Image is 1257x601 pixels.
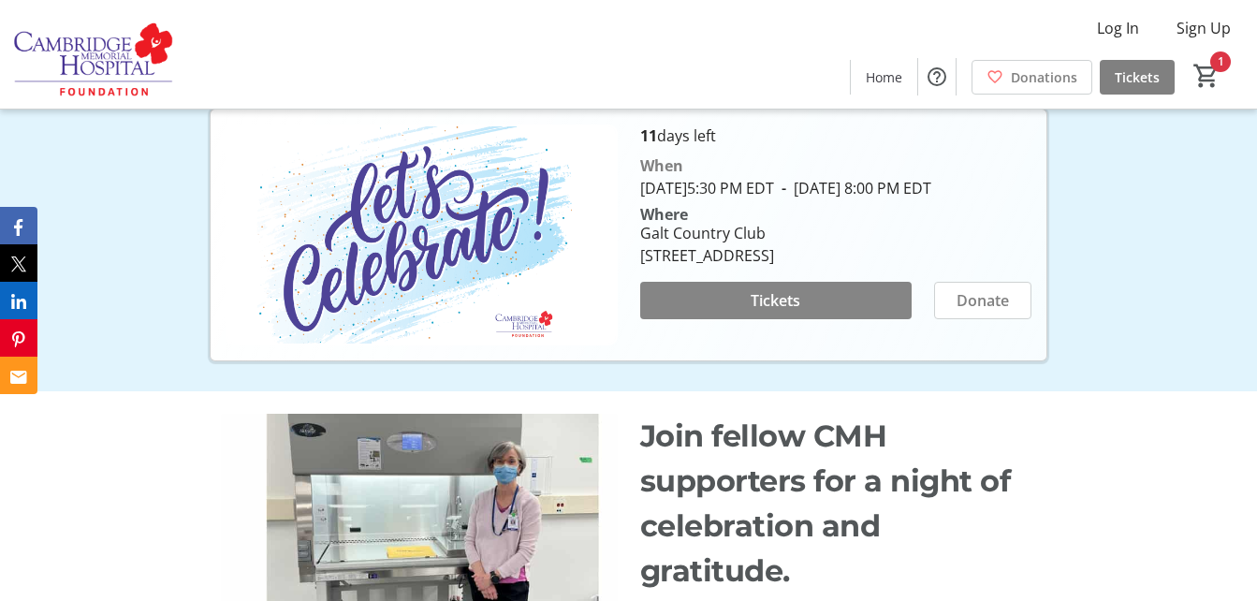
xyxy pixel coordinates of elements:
[774,178,794,198] span: -
[751,289,800,312] span: Tickets
[957,289,1009,312] span: Donate
[11,7,178,101] img: Cambridge Memorial Hospital Foundation's Logo
[1190,59,1223,93] button: Cart
[851,60,917,95] a: Home
[1115,67,1160,87] span: Tickets
[640,282,913,319] button: Tickets
[640,207,688,222] div: Where
[226,125,618,345] img: Campaign CTA Media Photo
[866,67,902,87] span: Home
[1177,17,1231,39] span: Sign Up
[1011,67,1077,87] span: Donations
[1100,60,1175,95] a: Tickets
[1162,13,1246,43] button: Sign Up
[640,125,1032,147] p: days left
[640,178,774,198] span: [DATE] 5:30 PM EDT
[640,414,1037,594] p: Join fellow CMH supporters for a night of celebration and gratitude.
[934,282,1031,319] button: Donate
[1097,17,1139,39] span: Log In
[640,244,774,267] div: [STREET_ADDRESS]
[774,178,931,198] span: [DATE] 8:00 PM EDT
[640,222,774,244] div: Galt Country Club
[918,58,956,95] button: Help
[640,125,657,146] span: 11
[640,154,683,177] div: When
[972,60,1092,95] a: Donations
[1082,13,1154,43] button: Log In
